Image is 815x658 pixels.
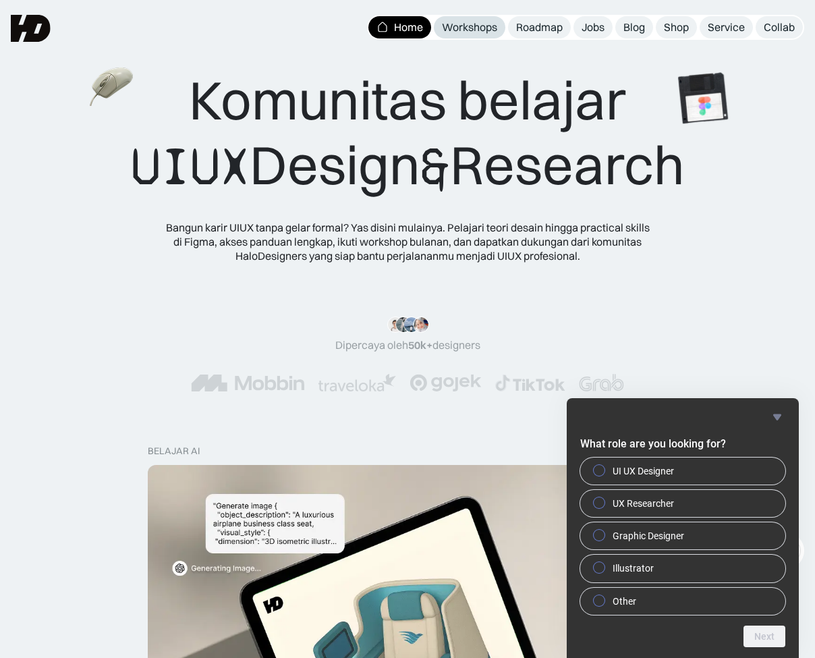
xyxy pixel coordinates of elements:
div: Shop [664,20,689,34]
a: Blog [615,16,653,38]
div: Collab [764,20,795,34]
span: Graphic Designer [613,529,684,543]
span: & [420,134,450,199]
div: Blog [623,20,645,34]
div: Bangun karir UIUX tanpa gelar formal? Yas disini mulainya. Pelajari teori desain hingga practical... [165,221,650,263]
div: Home [394,20,423,34]
div: belajar ai [148,445,200,457]
a: Collab [756,16,803,38]
h2: What role are you looking for? [580,436,785,452]
button: Next question [743,626,785,647]
div: Komunitas belajar Design Research [131,67,685,199]
div: Roadmap [516,20,563,34]
div: Dipercaya oleh designers [335,338,480,352]
div: Workshops [442,20,497,34]
a: Workshops [434,16,505,38]
span: Illustrator [613,561,654,575]
div: Service [708,20,745,34]
a: Service [700,16,753,38]
span: Other [613,595,636,608]
a: Home [368,16,431,38]
div: What role are you looking for? [580,458,785,615]
a: Roadmap [508,16,571,38]
span: UX Researcher [613,497,674,510]
a: Shop [656,16,697,38]
a: Jobs [573,16,613,38]
span: 50k+ [408,338,432,352]
div: Jobs [582,20,605,34]
span: UI UX Designer [613,464,674,478]
div: What role are you looking for? [580,409,785,647]
span: UIUX [131,134,250,199]
button: Hide survey [769,409,785,425]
